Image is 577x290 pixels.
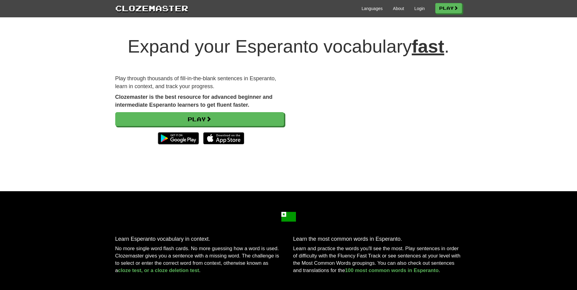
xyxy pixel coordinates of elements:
u: fast [412,36,444,57]
img: Get it on Google Play [155,129,202,147]
h3: Learn the most common words in Esperanto. [293,236,462,242]
p: Learn and practice the words you'll see the most. Play sentences in order of difficulty with the ... [293,245,462,274]
p: No more single word flash cards. No more guessing how a word is used. Clozemaster gives you a sen... [115,245,284,274]
a: Clozemaster [115,2,188,14]
h3: Learn Esperanto vocabulary in context. [115,236,284,242]
img: Download_on_the_App_Store_Badge_US-UK_135x40-25178aeef6eb6b83b96f5f2d004eda3bffbb37122de64afbaef7... [203,132,244,144]
a: 100 most common words in Esperanto [345,268,439,273]
p: Play through thousands of fill-in-the-blank sentences in Esperanto, learn in context, and track y... [115,75,284,90]
a: Login [414,5,425,12]
a: cloze test, or a cloze deletion test [118,268,199,273]
a: Play [115,112,284,126]
a: About [393,5,404,12]
a: Play [435,3,462,13]
h1: Expand your Esperanto vocabulary . [115,36,462,57]
strong: Clozemaster is the best resource for advanced beginner and intermediate Esperanto learners to get... [115,94,273,108]
a: Languages [362,5,383,12]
